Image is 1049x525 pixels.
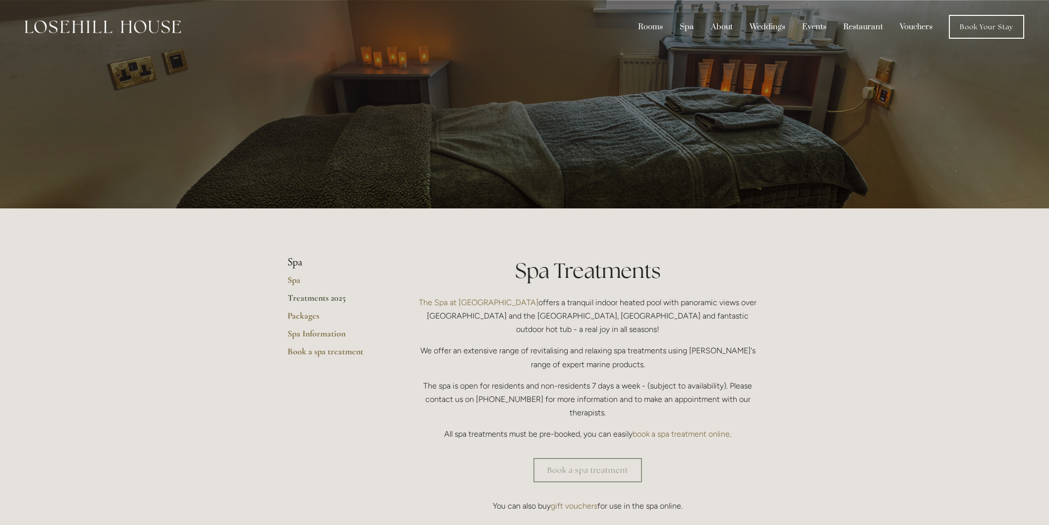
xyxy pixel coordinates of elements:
[703,17,740,36] div: About
[414,499,761,513] p: You can also buy for use in the spa online.
[288,310,382,328] a: Packages
[414,344,761,371] p: We offer an extensive range of revitalising and relaxing spa treatments using [PERSON_NAME]'s ran...
[288,328,382,346] a: Spa Information
[288,292,382,310] a: Treatments 2025
[25,20,181,33] img: Losehill House
[836,17,890,36] div: Restaurant
[288,346,382,364] a: Book a spa treatment
[742,17,793,36] div: Weddings
[633,429,730,439] a: book a spa treatment online
[419,298,538,307] a: The Spa at [GEOGRAPHIC_DATA]
[414,427,761,441] p: All spa treatments must be pre-booked, you can easily .
[414,379,761,420] p: The spa is open for residents and non-residents 7 days a week - (subject to availability). Please...
[533,458,642,482] a: Book a spa treatment
[414,296,761,336] p: offers a tranquil indoor heated pool with panoramic views over [GEOGRAPHIC_DATA] and the [GEOGRAP...
[795,17,834,36] div: Events
[631,17,670,36] div: Rooms
[414,256,761,285] h1: Spa Treatments
[288,274,382,292] a: Spa
[288,256,382,269] li: Spa
[672,17,701,36] div: Spa
[892,17,940,36] a: Vouchers
[949,15,1024,39] a: Book Your Stay
[551,501,597,511] a: gift vouchers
